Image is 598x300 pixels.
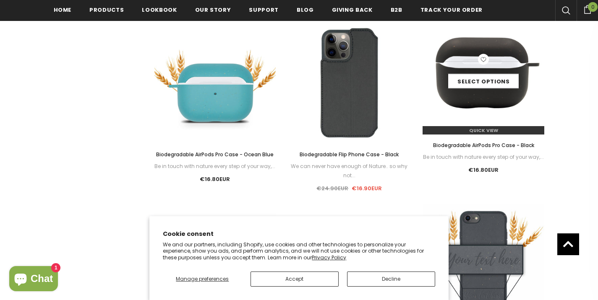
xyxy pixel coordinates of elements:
[433,142,534,149] span: Biodegradable AirPods Pro Case - Black
[423,141,544,150] a: Biodegradable AirPods Pro Case - Black
[154,162,276,171] div: Be in touch with nature every step of your way,...
[391,6,402,14] span: B2B
[352,184,382,192] span: €16.90EUR
[249,6,279,14] span: support
[163,272,242,287] button: Manage preferences
[423,153,544,162] div: Be in touch with nature every step of your way,...
[316,184,348,192] span: €24.90EUR
[89,6,124,14] span: Products
[288,162,410,180] div: We can never have enough of Nature.. so why not...
[577,4,598,14] a: 0
[156,151,274,158] span: Biodegradable AirPods Pro Case - Ocean Blue
[332,6,373,14] span: Giving back
[176,275,229,282] span: Manage preferences
[423,126,544,134] a: Quick View
[154,150,276,159] a: Biodegradable AirPods Pro Case - Ocean Blue
[7,266,60,293] inbox-online-store-chat: Shopify online store chat
[297,6,314,14] span: Blog
[288,150,410,159] a: Biodegradable Flip Phone Case - Black
[300,151,399,158] span: Biodegradable Flip Phone Case - Black
[420,6,483,14] span: Track your order
[163,241,435,261] p: We and our partners, including Shopify, use cookies and other technologies to personalize your ex...
[588,2,598,12] span: 0
[468,166,499,174] span: €16.80EUR
[448,74,519,89] a: Select options
[347,272,435,287] button: Decline
[54,6,72,14] span: Home
[251,272,339,287] button: Accept
[200,175,230,183] span: €16.80EUR
[163,230,435,238] h2: Cookie consent
[312,254,346,261] a: Privacy Policy
[195,6,231,14] span: Our Story
[469,127,498,134] span: Quick View
[142,6,177,14] span: Lookbook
